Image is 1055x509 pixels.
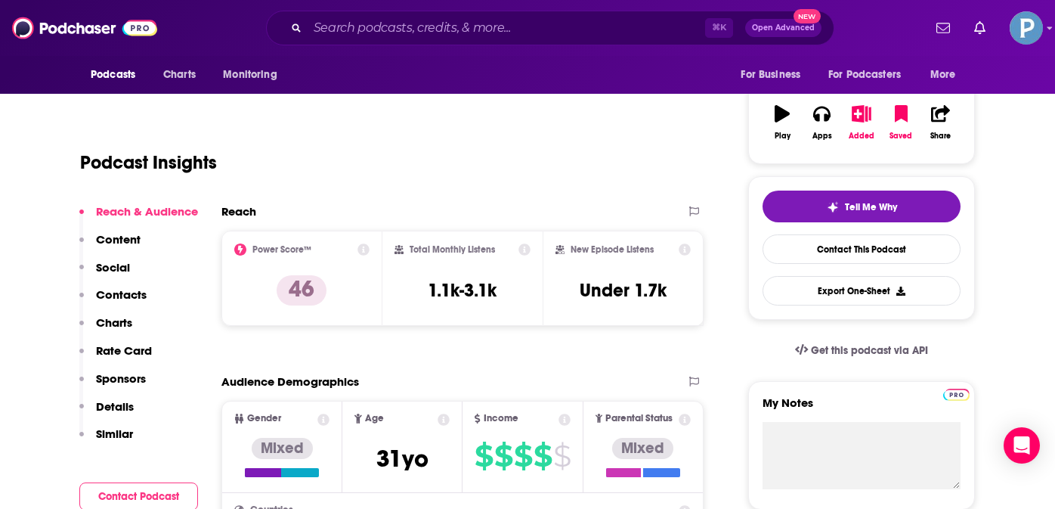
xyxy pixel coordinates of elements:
div: Search podcasts, credits, & more... [266,11,834,45]
button: Charts [79,315,132,343]
p: Similar [96,427,133,441]
img: Podchaser - Follow, Share and Rate Podcasts [12,14,157,42]
button: open menu [818,61,923,89]
h3: Under 1.7k [580,279,667,302]
p: Social [96,260,130,275]
button: Saved [881,95,920,150]
span: $ [553,444,571,468]
p: 46 [277,275,326,306]
h2: Total Monthly Listens [410,244,495,255]
span: Open Advanced [752,24,815,32]
button: Details [79,399,134,427]
p: Reach & Audience [96,204,198,219]
span: $ [475,444,493,468]
a: Get this podcast via API [783,332,940,369]
button: Contacts [79,287,147,315]
a: Show notifications dropdown [968,15,992,41]
button: Similar [79,427,133,455]
p: Details [96,399,134,414]
div: Open Intercom Messenger [1004,427,1040,464]
span: Logged in as PiperComms [1010,11,1043,45]
span: $ [494,444,512,468]
img: tell me why sparkle [827,201,839,213]
img: User Profile [1010,11,1043,45]
span: 31 yo [376,444,428,473]
p: Sponsors [96,371,146,386]
p: Contacts [96,287,147,302]
button: Content [79,232,141,260]
span: For Podcasters [828,64,901,85]
p: Content [96,232,141,247]
button: Rate Card [79,343,152,371]
button: Social [79,260,130,288]
button: Share [921,95,961,150]
img: Podchaser Pro [943,389,970,401]
span: Income [484,414,518,424]
span: $ [534,444,552,468]
button: open menu [212,61,296,89]
div: Mixed [612,438,673,459]
span: $ [514,444,532,468]
p: Charts [96,315,132,330]
span: Get this podcast via API [811,344,928,357]
span: Age [365,414,384,424]
div: Added [849,132,874,141]
h2: Audience Demographics [221,374,359,389]
label: My Notes [763,396,961,422]
div: Mixed [252,438,313,459]
button: Apps [802,95,841,150]
button: open menu [80,61,155,89]
span: Parental Status [605,414,673,424]
button: Play [763,95,802,150]
button: Export One-Sheet [763,276,961,306]
button: open menu [920,61,975,89]
button: Reach & Audience [79,204,198,232]
span: ⌘ K [705,18,733,38]
div: Apps [812,132,832,141]
input: Search podcasts, credits, & more... [308,16,705,40]
span: Monitoring [223,64,277,85]
a: Charts [153,61,205,89]
span: Tell Me Why [845,201,897,213]
h2: Power Score™ [252,244,311,255]
div: Share [930,132,951,141]
button: Sponsors [79,371,146,399]
h3: 1.1k-3.1k [428,279,497,302]
span: For Business [741,64,800,85]
button: tell me why sparkleTell Me Why [763,191,961,222]
span: New [794,9,821,23]
h2: Reach [221,204,256,219]
button: open menu [730,61,819,89]
h2: New Episode Listens [571,244,654,255]
span: More [930,64,956,85]
div: Saved [889,132,912,141]
span: Gender [247,414,281,424]
a: Contact This Podcast [763,234,961,264]
button: Show profile menu [1010,11,1043,45]
button: Open AdvancedNew [745,19,821,37]
span: Charts [163,64,196,85]
p: Rate Card [96,343,152,358]
a: Show notifications dropdown [930,15,956,41]
div: Play [775,132,790,141]
a: Pro website [943,386,970,401]
span: Podcasts [91,64,135,85]
h1: Podcast Insights [80,151,217,174]
button: Added [842,95,881,150]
